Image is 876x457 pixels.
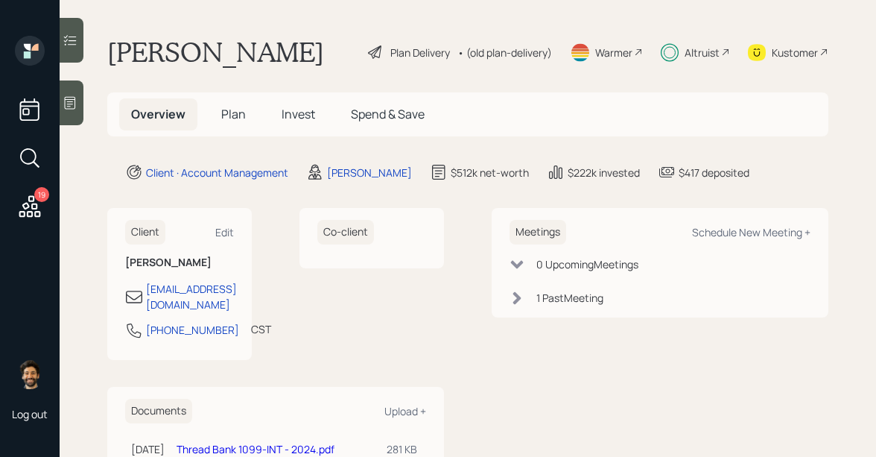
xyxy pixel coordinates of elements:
span: Plan [221,106,246,122]
div: [PERSON_NAME] [327,165,412,180]
div: [EMAIL_ADDRESS][DOMAIN_NAME] [146,281,237,312]
div: Kustomer [772,45,818,60]
div: $512k net-worth [451,165,529,180]
h6: Client [125,220,165,245]
div: Warmer [595,45,632,60]
div: Log out [12,407,48,421]
div: Edit [215,225,234,239]
a: Thread Bank 1099-INT - 2024.pdf [177,442,334,456]
h6: Documents [125,399,192,423]
div: Schedule New Meeting + [692,225,810,239]
div: $222k invested [568,165,640,180]
div: Client · Account Management [146,165,288,180]
div: Altruist [685,45,720,60]
span: Invest [282,106,315,122]
img: eric-schwartz-headshot.png [15,359,45,389]
div: 19 [34,187,49,202]
h6: Meetings [510,220,566,245]
div: Upload + [384,404,426,418]
div: CST [251,321,271,337]
div: $417 deposited [679,165,749,180]
div: [PHONE_NUMBER] [146,322,239,338]
span: Overview [131,106,185,122]
div: • (old plan-delivery) [457,45,552,60]
div: Plan Delivery [390,45,450,60]
h6: Co-client [317,220,374,245]
span: Spend & Save [351,106,425,122]
div: [DATE] [131,441,165,457]
h6: [PERSON_NAME] [125,256,234,269]
h1: [PERSON_NAME] [107,36,324,69]
div: 281 KB [387,441,420,457]
div: 1 Past Meeting [536,290,603,306]
div: 0 Upcoming Meeting s [536,256,638,272]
